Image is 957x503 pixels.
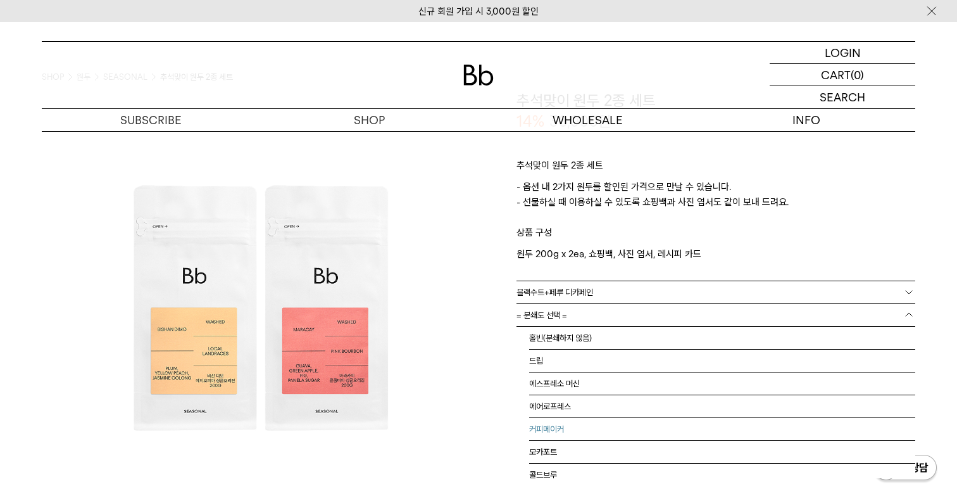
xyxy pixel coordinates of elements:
p: WHOLESALE [478,109,697,131]
a: SHOP [260,109,478,131]
li: 콜드브루 [529,464,915,487]
p: - 옵션 내 2가지 원두를 할인된 가격으로 만날 수 있습니다. - 선물하실 때 이용하실 수 있도록 쇼핑백과 사진 엽서도 같이 보내 드려요. [516,179,915,225]
a: CART (0) [770,64,915,86]
li: 에스프레소 머신 [529,372,915,395]
p: INFO [697,109,915,131]
li: 모카포트 [529,441,915,464]
p: (0) [851,64,864,86]
li: 에어로프레스 [529,395,915,418]
li: 커피메이커 [529,418,915,441]
p: SEARCH [820,86,865,108]
a: LOGIN [770,42,915,64]
p: LOGIN [825,42,861,63]
a: 신규 회원 가입 시 3,000원 할인 [418,6,539,17]
img: 로고 [463,65,494,86]
p: CART [821,64,851,86]
span: = 분쇄도 선택 = [516,304,567,326]
p: 추석맞이 원두 2종 세트 [516,158,915,179]
p: 원두 200g x 2ea, 쇼핑백, 사진 엽서, 레시피 카드 [516,246,915,262]
p: 상품 구성 [516,225,915,246]
span: 블랙수트+페루 디카페인 [516,281,593,303]
li: 드립 [529,350,915,372]
li: 홀빈(분쇄하지 않음) [529,327,915,350]
a: SUBSCRIBE [42,109,260,131]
